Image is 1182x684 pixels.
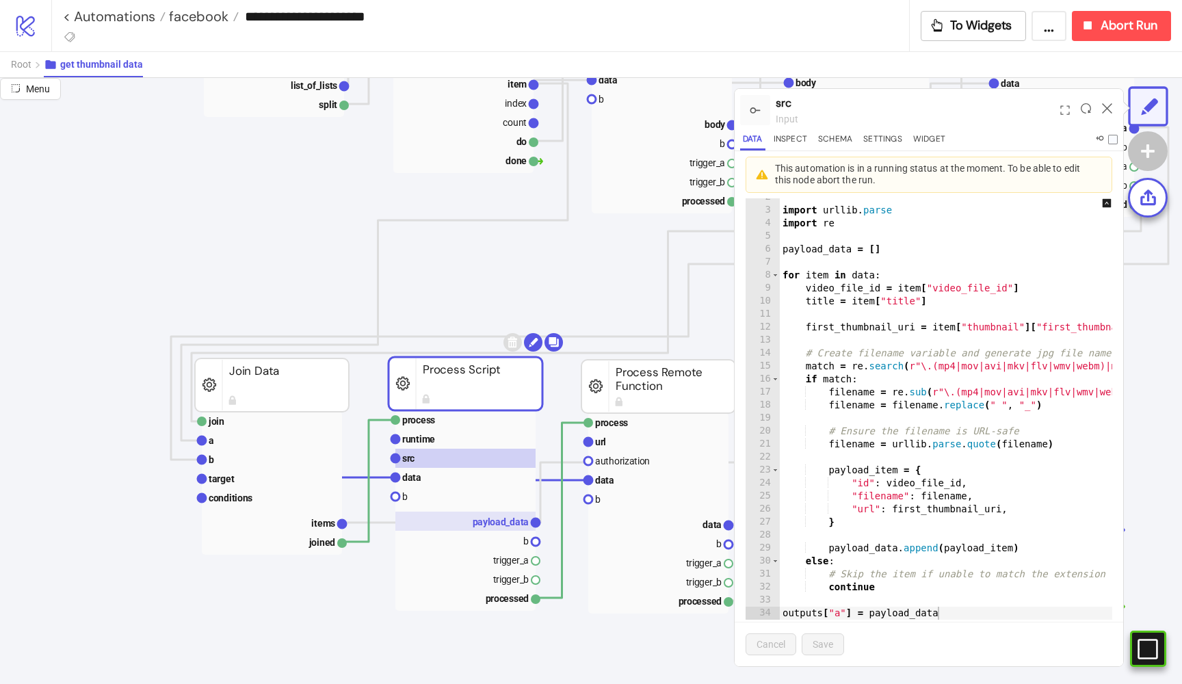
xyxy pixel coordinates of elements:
[63,10,166,23] a: < Automations
[209,435,214,446] text: a
[740,132,765,150] button: Data
[11,59,31,70] span: Root
[772,464,779,477] span: Toggle code folding, rows 23 through 27
[746,321,780,334] div: 12
[746,490,780,503] div: 25
[746,438,780,451] div: 21
[910,132,948,150] button: Widget
[746,516,780,529] div: 27
[772,373,779,386] span: Toggle code folding, rows 16 through 29
[746,425,780,438] div: 20
[291,80,337,91] text: list_of_lists
[746,542,780,555] div: 29
[503,117,527,128] text: count
[716,538,722,549] text: b
[746,581,780,594] div: 32
[746,386,780,399] div: 17
[402,491,408,502] text: b
[473,516,529,527] text: payload_data
[209,492,252,503] text: conditions
[11,83,21,93] span: radius-bottomright
[44,52,143,77] button: get thumbnail data
[402,415,435,425] text: process
[523,536,529,547] text: b
[746,399,780,412] div: 18
[595,417,628,428] text: process
[702,519,722,530] text: data
[746,464,780,477] div: 23
[311,518,335,529] text: items
[746,594,780,607] div: 33
[746,282,780,295] div: 9
[746,256,780,269] div: 7
[599,94,604,105] text: b
[166,8,228,25] span: facebook
[775,163,1090,187] div: This automation is in a running status at the moment. To be able to edit this node abort the run.
[796,77,817,88] text: body
[209,473,235,484] text: target
[1072,11,1171,41] button: Abort Run
[746,568,780,581] div: 31
[402,453,415,464] text: src
[746,451,780,464] div: 22
[1001,78,1020,89] text: data
[950,18,1012,34] span: To Widgets
[772,555,779,568] span: Toggle code folding, rows 30 through 32
[772,269,779,282] span: Toggle code folding, rows 8 through 32
[746,347,780,360] div: 14
[746,295,780,308] div: 10
[815,132,855,150] button: Schema
[595,456,650,466] text: authorization
[595,475,614,486] text: data
[1102,198,1112,208] span: up-square
[1101,18,1157,34] span: Abort Run
[1122,142,1127,153] text: b
[746,373,780,386] div: 16
[802,633,844,655] button: Save
[746,503,780,516] div: 26
[26,83,50,94] span: Menu
[402,434,435,445] text: runtime
[861,132,905,150] button: Settings
[746,607,780,620] div: 34
[746,217,780,230] div: 4
[508,79,527,90] text: item
[1032,11,1066,41] button: ...
[921,11,1027,41] button: To Widgets
[776,111,1055,127] div: input
[720,138,725,149] text: b
[746,269,780,282] div: 8
[11,52,44,77] button: Root
[746,529,780,542] div: 28
[209,454,214,465] text: b
[771,132,810,150] button: Inspect
[599,75,618,85] text: data
[1060,105,1070,115] span: expand
[746,477,780,490] div: 24
[595,436,606,447] text: url
[595,494,601,505] text: b
[746,204,780,217] div: 3
[746,555,780,568] div: 30
[208,416,224,427] text: join
[746,633,796,655] button: Cancel
[60,59,143,70] span: get thumbnail data
[166,10,239,23] a: facebook
[746,360,780,373] div: 15
[746,308,780,321] div: 11
[746,412,780,425] div: 19
[746,230,780,243] div: 5
[705,119,726,130] text: body
[776,94,1055,111] div: src
[505,98,527,109] text: index
[402,472,421,483] text: data
[746,334,780,347] div: 13
[746,243,780,256] div: 6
